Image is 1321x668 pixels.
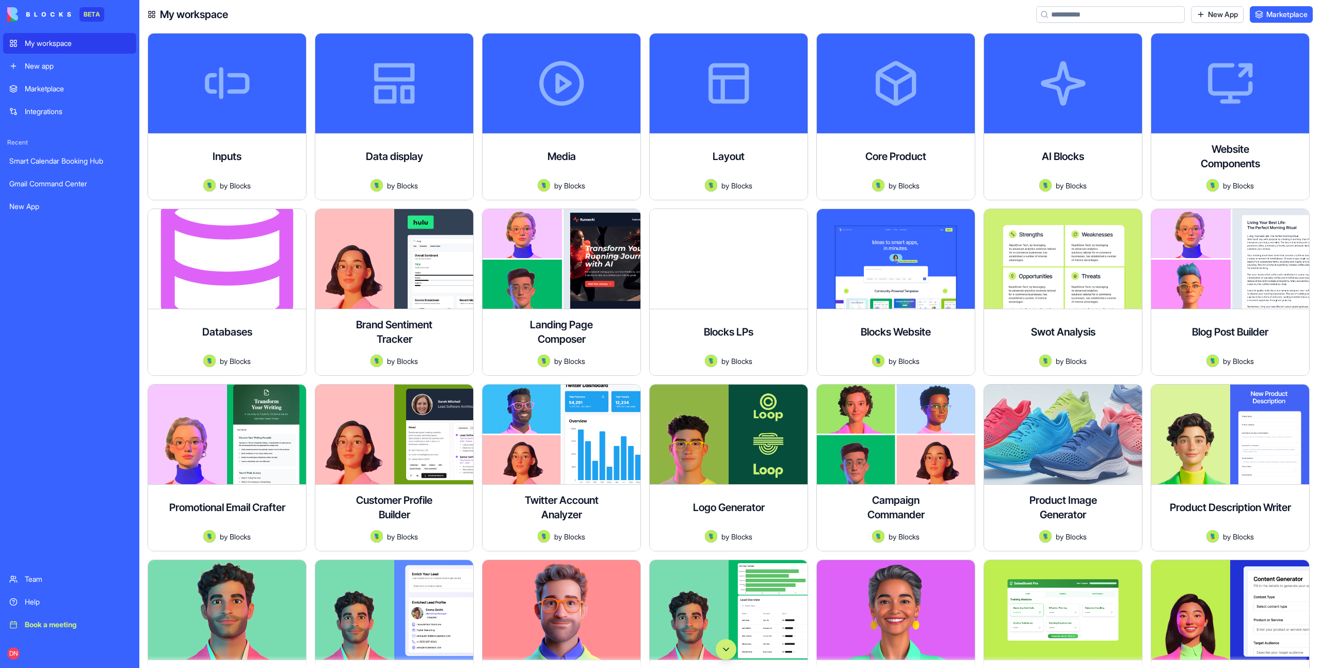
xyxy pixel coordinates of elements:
[816,33,975,200] a: Core ProductAvatarbyBlocks
[649,209,808,376] a: Blocks LPsAvatarbyBlocks
[397,531,418,542] span: Blocks
[649,33,808,200] a: LayoutAvatarbyBlocks
[872,179,884,192] img: Avatar
[370,179,383,192] img: Avatar
[872,355,884,367] img: Avatar
[1039,179,1052,192] img: Avatar
[148,384,307,551] a: Promotional Email CrafterAvatarbyBlocks
[25,38,130,49] div: My workspace
[387,356,395,367] span: by
[705,530,717,543] img: Avatar
[482,33,641,200] a: MediaAvatarbyBlocks
[1233,356,1254,367] span: Blocks
[370,530,383,543] img: Avatar
[7,7,71,22] img: logo
[1206,179,1219,192] img: Avatar
[160,7,228,22] h4: My workspace
[315,33,474,200] a: Data displayAvatarbyBlocks
[220,180,228,191] span: by
[520,493,603,522] h4: Twitter Account Analyzer
[704,325,753,339] h4: Blocks LPs
[554,180,562,191] span: by
[816,209,975,376] a: Blocks WebsiteAvatarbyBlocks
[220,356,228,367] span: by
[731,531,752,542] span: Blocks
[855,493,937,522] h4: Campaign Commander
[25,597,130,607] div: Help
[3,614,136,635] a: Book a meeting
[25,574,130,584] div: Team
[3,33,136,54] a: My workspace
[25,106,130,117] div: Integrations
[213,149,241,164] h4: Inputs
[1191,6,1244,23] a: New App
[1042,149,1084,164] h4: AI Blocks
[315,384,474,551] a: Customer Profile BuilderAvatarbyBlocks
[9,179,130,189] div: Gmail Command Center
[148,33,307,200] a: InputsAvatarbyBlocks
[1066,180,1087,191] span: Blocks
[1151,33,1310,200] a: Website ComponentsAvatarbyBlocks
[203,179,216,192] img: Avatar
[1031,325,1096,339] h4: Swot Analysis
[1192,325,1268,339] h4: Blog Post Builder
[1039,355,1052,367] img: Avatar
[731,180,752,191] span: Blocks
[721,356,729,367] span: by
[713,149,745,164] h4: Layout
[861,325,931,339] h4: Blocks Website
[554,356,562,367] span: by
[202,325,252,339] h4: Databases
[387,531,395,542] span: by
[1151,384,1310,551] a: Product Description WriterAvatarbyBlocks
[3,592,136,612] a: Help
[889,180,896,191] span: by
[898,531,920,542] span: Blocks
[3,173,136,194] a: Gmail Command Center
[1233,531,1254,542] span: Blocks
[397,356,418,367] span: Blocks
[25,84,130,94] div: Marketplace
[1151,209,1310,376] a: Blog Post BuilderAvatarbyBlocks
[370,355,383,367] img: Avatar
[230,356,251,367] span: Blocks
[889,531,896,542] span: by
[3,196,136,217] a: New App
[366,149,423,164] h4: Data display
[898,356,920,367] span: Blocks
[547,149,576,164] h4: Media
[1056,531,1064,542] span: by
[1206,530,1219,543] img: Avatar
[7,7,104,22] a: BETA
[649,384,808,551] a: Logo GeneratorAvatarbyBlocks
[1223,180,1231,191] span: by
[1189,142,1271,171] h4: Website Components
[1223,531,1231,542] span: by
[3,78,136,99] a: Marketplace
[693,500,765,515] h4: Logo Generator
[731,356,752,367] span: Blocks
[889,356,896,367] span: by
[716,639,736,660] button: Scroll to bottom
[482,384,641,551] a: Twitter Account AnalyzerAvatarbyBlocks
[1170,500,1291,515] h4: Product Description Writer
[387,180,395,191] span: by
[230,531,251,542] span: Blocks
[538,355,550,367] img: Avatar
[1233,180,1254,191] span: Blocks
[1206,355,1219,367] img: Avatar
[1250,6,1313,23] a: Marketplace
[865,149,926,164] h4: Core Product
[7,647,20,660] span: DN
[25,61,130,71] div: New app
[984,384,1142,551] a: Product Image GeneratorAvatarbyBlocks
[872,530,884,543] img: Avatar
[353,317,436,346] h4: Brand Sentiment Tracker
[148,209,307,376] a: DatabasesAvatarbyBlocks
[315,209,474,376] a: Brand Sentiment TrackerAvatarbyBlocks
[169,500,285,515] h4: Promotional Email Crafter
[353,493,436,522] h4: Customer Profile Builder
[564,180,585,191] span: Blocks
[816,384,975,551] a: Campaign CommanderAvatarbyBlocks
[721,531,729,542] span: by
